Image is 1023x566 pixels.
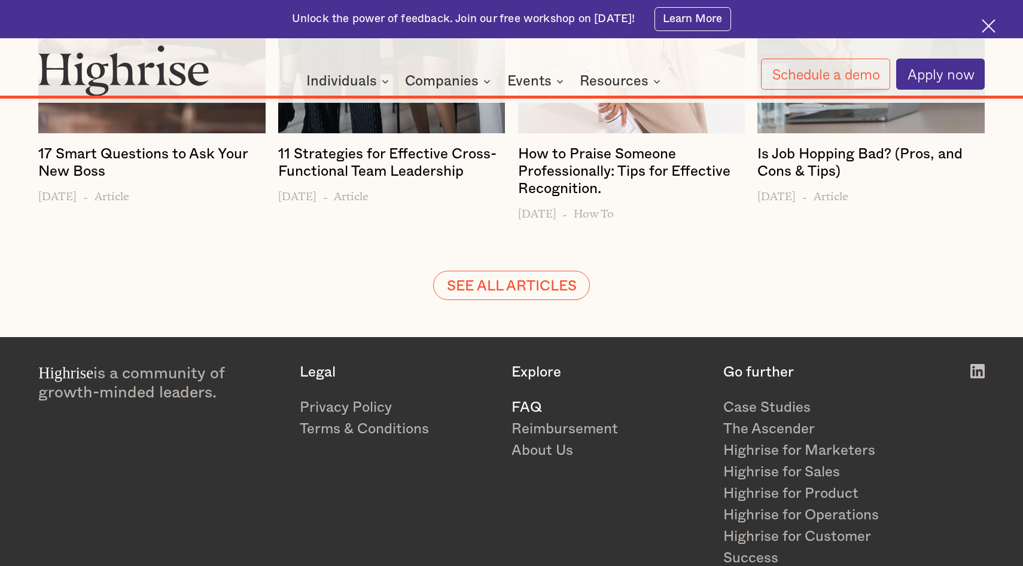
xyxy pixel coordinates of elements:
h6: [DATE] [278,185,316,203]
h6: Article [334,185,369,203]
h6: - [802,185,807,203]
div: Events [507,74,567,88]
div: Individuals [306,74,377,88]
a: About Us [511,440,708,461]
a: The Ascender [723,418,920,440]
a: Schedule a demo [761,59,890,90]
div: Unlock the power of feedback. Join our free workshop on [DATE]! [292,11,635,26]
div: Explore [511,364,708,381]
a: Case Studies [723,397,920,418]
img: Cross icon [982,19,995,33]
h4: How to Praise Someone Professionally: Tips for Effective Recognition. [518,146,745,198]
img: Highrise logo [38,45,209,96]
a: Apply now [896,59,985,90]
h6: [DATE] [757,185,796,203]
a: Privacy Policy [300,397,496,418]
div: Individuals [306,74,392,88]
a: 11 Strategies for Effective Cross-Functional Team Leadership [278,146,505,185]
a: SEE ALL ARTICLES [433,271,590,301]
h6: - [562,203,567,220]
a: Reimbursement [511,418,708,440]
a: Highrise for Product [723,483,920,504]
h6: How To [574,203,614,220]
a: Highrise for Operations [723,504,920,526]
h6: [DATE] [38,185,77,203]
a: 17 Smart Questions to Ask Your New Boss [38,146,265,185]
div: Legal [300,364,496,381]
img: White LinkedIn logo [970,364,985,378]
a: Highrise for Sales [723,461,920,483]
a: Learn More [654,7,732,32]
h6: Article [95,185,129,203]
div: Go further [723,364,920,381]
span: Highrise [38,364,93,382]
h4: 17 Smart Questions to Ask Your New Boss [38,146,265,180]
div: is a community of growth-minded leaders. [38,364,284,402]
h6: Article [814,185,848,203]
a: Highrise for Marketers [723,440,920,461]
div: Companies [405,74,494,88]
a: Is Job Hopping Bad? (Pros, and Cons & Tips) [757,146,984,185]
a: FAQ [511,397,708,418]
a: Terms & Conditions [300,418,496,440]
h4: Is Job Hopping Bad? (Pros, and Cons & Tips) [757,146,984,180]
div: Resources [580,74,648,88]
h6: [DATE] [518,203,556,220]
h6: - [83,185,88,203]
div: Companies [405,74,479,88]
h6: - [323,185,328,203]
h4: 11 Strategies for Effective Cross-Functional Team Leadership [278,146,505,180]
a: How to Praise Someone Professionally: Tips for Effective Recognition. [518,146,745,203]
div: Events [507,74,552,88]
div: Resources [580,74,664,88]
